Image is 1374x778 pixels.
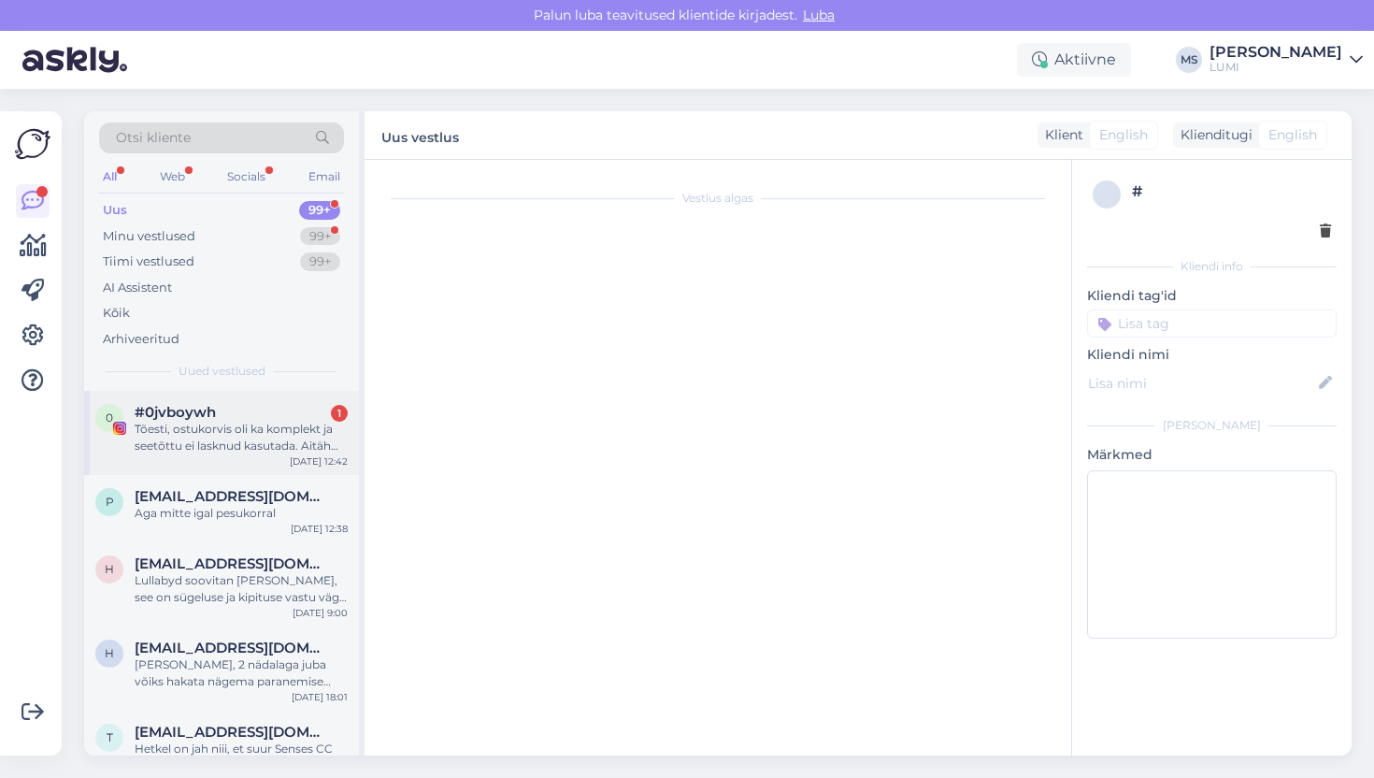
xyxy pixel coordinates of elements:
[1087,286,1337,306] p: Kliendi tag'id
[135,572,348,606] div: Lullabyd soovitan [PERSON_NAME], see on sügeluse ja kipituse vastu väga tõhus
[383,190,1052,207] div: Vestlus algas
[1087,258,1337,275] div: Kliendi info
[135,505,348,522] div: Aga mitte igal pesukorral
[179,363,265,380] span: Uued vestlused
[103,330,179,349] div: Arhiveeritud
[105,646,114,660] span: h
[156,165,189,189] div: Web
[135,404,216,421] span: #0jvboywh
[1268,125,1317,145] span: English
[135,656,348,690] div: [PERSON_NAME], 2 nädalaga juba võiks hakata nägema paranemise märke, aga võibolla peaksite ka see...
[103,201,127,220] div: Uus
[305,165,344,189] div: Email
[290,454,348,468] div: [DATE] 12:42
[135,724,329,741] span: triinuhamburg@gmail.com
[106,411,113,425] span: 0
[299,201,340,220] div: 99+
[331,405,348,422] div: 1
[1132,180,1331,203] div: #
[1087,310,1337,338] input: Lisa tag
[107,730,113,744] span: t
[1099,125,1148,145] span: English
[105,562,114,576] span: h
[135,741,348,774] div: Hetkel on jah niii, et suur Senses CC on [PERSON_NAME] lõhnata ja komplektis oleval on õrn neroli...
[15,126,50,162] img: Askly Logo
[1087,445,1337,465] p: Märkmed
[1209,45,1342,60] div: [PERSON_NAME]
[1173,125,1252,145] div: Klienditugi
[797,7,840,23] span: Luba
[1088,373,1315,394] input: Lisa nimi
[1087,417,1337,434] div: [PERSON_NAME]
[103,279,172,297] div: AI Assistent
[103,227,195,246] div: Minu vestlused
[1209,45,1363,75] a: [PERSON_NAME]LUMI
[223,165,269,189] div: Socials
[293,606,348,620] div: [DATE] 9:00
[300,227,340,246] div: 99+
[1038,125,1083,145] div: Klient
[106,495,114,509] span: p
[116,128,191,148] span: Otsi kliente
[135,488,329,505] span: pisartzik@gmail.com
[99,165,121,189] div: All
[300,252,340,271] div: 99+
[135,421,348,454] div: Tõesti, ostukorvis oli ka komplekt ja seetõttu ei lasknud kasutada. Aitäh vastamast ja abistamast! 😊
[1209,60,1342,75] div: LUMI
[103,252,194,271] div: Tiimi vestlused
[1176,47,1202,73] div: MS
[1017,43,1131,77] div: Aktiivne
[381,122,459,148] label: Uus vestlus
[135,640,329,656] span: helena.name84@gmail.com
[135,555,329,572] span: helena.name84@gmail.com
[103,304,130,323] div: Kõik
[292,690,348,704] div: [DATE] 18:01
[1087,345,1337,365] p: Kliendi nimi
[291,522,348,536] div: [DATE] 12:38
